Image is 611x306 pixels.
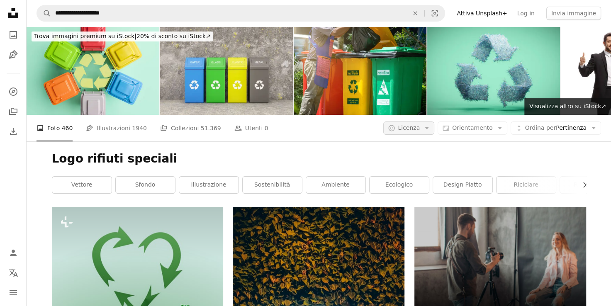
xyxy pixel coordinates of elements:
img: Bottiglie di plastica che formano il simbolo di riciclaggio [427,27,560,115]
a: Log in [512,7,540,20]
a: sfondo [116,177,175,193]
span: Orientamento [452,124,492,131]
span: 0 [265,124,268,133]
img: Cerchio da contenitori colorati per il riciclaggio [27,27,159,115]
span: Visualizza altro su iStock ↗ [529,103,606,109]
h1: Logo rifiuti speciali [52,151,586,166]
a: Trova immagini premium su iStock|20% di sconto su iStock↗ [27,27,218,46]
span: Ordina per [525,124,556,131]
a: Foto [5,27,22,43]
img: Concetto di riciclaggio. Concetto ecologico di raccolta differenziata [160,27,293,115]
a: Illustrazioni [5,46,22,63]
a: Visualizza altro su iStock↗ [524,98,611,115]
a: Collezioni 51.369 [160,115,221,141]
span: 20% di sconto su iStock ↗ [34,33,211,39]
a: Collezioni [5,103,22,120]
button: Elimina [406,5,424,21]
span: Pertinenza [525,124,587,132]
a: Home — Unsplash [5,5,22,23]
button: scorri la lista a destra [577,177,586,193]
a: illustrazione [179,177,239,193]
form: Trova visual in tutto il sito [37,5,445,22]
a: Attiva Unsplash+ [452,7,512,20]
a: Esplora [5,83,22,100]
a: Accedi / Registrati [5,245,22,261]
a: riciclare [497,177,556,193]
button: Invia immagine [546,7,601,20]
button: Licenza [383,121,434,135]
a: Illustrazioni 1940 [86,115,147,141]
span: Trova immagini premium su iStock | [34,33,136,39]
a: vettore [52,177,112,193]
a: ecologico [370,177,429,193]
button: Ricerca visiva [425,5,445,21]
button: Ordina perPertinenza [511,121,601,135]
a: sostenibilità [243,177,302,193]
a: Cronologia download [5,123,22,140]
button: Lingua [5,265,22,281]
a: ambiente [306,177,365,193]
button: Menu [5,284,22,301]
span: 1940 [132,124,147,133]
button: Orientamento [438,121,507,135]
span: 51.369 [201,124,221,133]
button: Cerca su Unsplash [37,5,51,21]
img: Persone che gettano un po' di spazzatura in un cestino. [294,27,426,115]
a: Utenti 0 [234,115,268,141]
a: design piatto [433,177,492,193]
span: Licenza [398,124,420,131]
